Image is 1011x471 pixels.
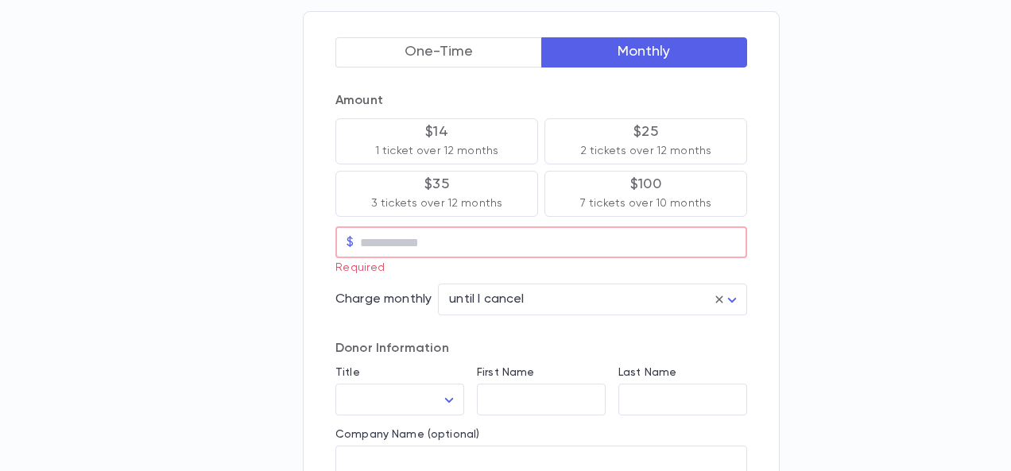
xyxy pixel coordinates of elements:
[449,293,524,306] span: until I cancel
[335,428,479,441] label: Company Name (optional)
[630,176,661,192] p: $100
[633,124,658,140] p: $25
[335,341,747,357] p: Donor Information
[424,176,449,192] p: $35
[335,366,360,379] label: Title
[580,195,711,211] p: 7 tickets over 10 months
[335,384,464,415] div: ​
[335,37,542,68] button: One-Time
[580,143,711,159] p: 2 tickets over 12 months
[335,118,538,164] button: $141 ticket over 12 months
[335,291,432,307] p: Charge monthly
[544,171,747,217] button: $1007 tickets over 10 months
[375,143,498,159] p: 1 ticket over 12 months
[425,124,448,140] p: $14
[438,284,747,315] div: until I cancel
[618,366,676,379] label: Last Name
[347,234,354,250] p: $
[335,93,747,109] p: Amount
[544,118,747,164] button: $252 tickets over 12 months
[335,171,538,217] button: $353 tickets over 12 months
[541,37,748,68] button: Monthly
[477,366,534,379] label: First Name
[335,261,736,274] p: Required
[371,195,502,211] p: 3 tickets over 12 months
